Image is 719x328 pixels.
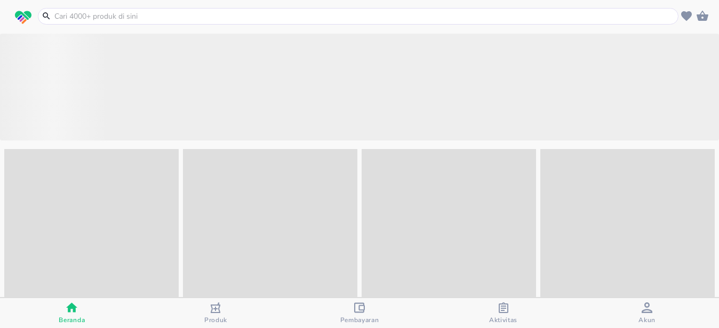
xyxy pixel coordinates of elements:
[575,298,719,328] button: Akun
[15,11,31,25] img: logo_swiperx_s.bd005f3b.svg
[204,316,227,324] span: Produk
[59,316,85,324] span: Beranda
[489,316,517,324] span: Aktivitas
[287,298,432,328] button: Pembayaran
[432,298,576,328] button: Aktivitas
[53,11,676,22] input: Cari 4000+ produk di sini
[144,298,288,328] button: Produk
[638,316,656,324] span: Akun
[340,316,379,324] span: Pembayaran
